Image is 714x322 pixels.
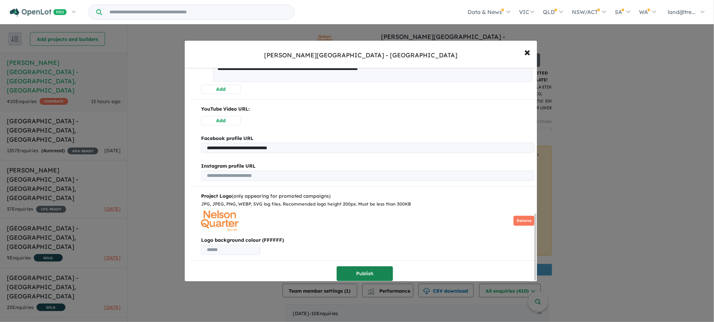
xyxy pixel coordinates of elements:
p: YouTube Video URL: [201,105,534,113]
img: Openlot PRO Logo White [10,8,67,17]
div: JPG, JPEG, PNG, WEBP, SVG log files. Recommended logo height 200px. Must be less than 300KB [201,200,534,208]
button: Add [201,85,241,94]
b: Facebook profile URL [201,135,254,141]
input: Try estate name, suburb, builder or developer [103,5,293,19]
div: [PERSON_NAME][GEOGRAPHIC_DATA] - [GEOGRAPHIC_DATA] [264,51,458,60]
b: Project Logo [201,193,232,199]
button: Remove [514,216,534,226]
img: Nelson%20Quarter%20Estate%20-%20Box%20Hill___1745301418.jpg [201,210,239,231]
span: land@tre... [668,9,696,15]
b: Instagram profile URL [201,163,256,169]
div: (only appearing for promoted campaigns) [201,192,534,200]
span: × [524,44,530,59]
button: Add [201,116,241,125]
button: Publish [337,266,393,281]
b: Logo background colour (FFFFFF) [201,236,534,244]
